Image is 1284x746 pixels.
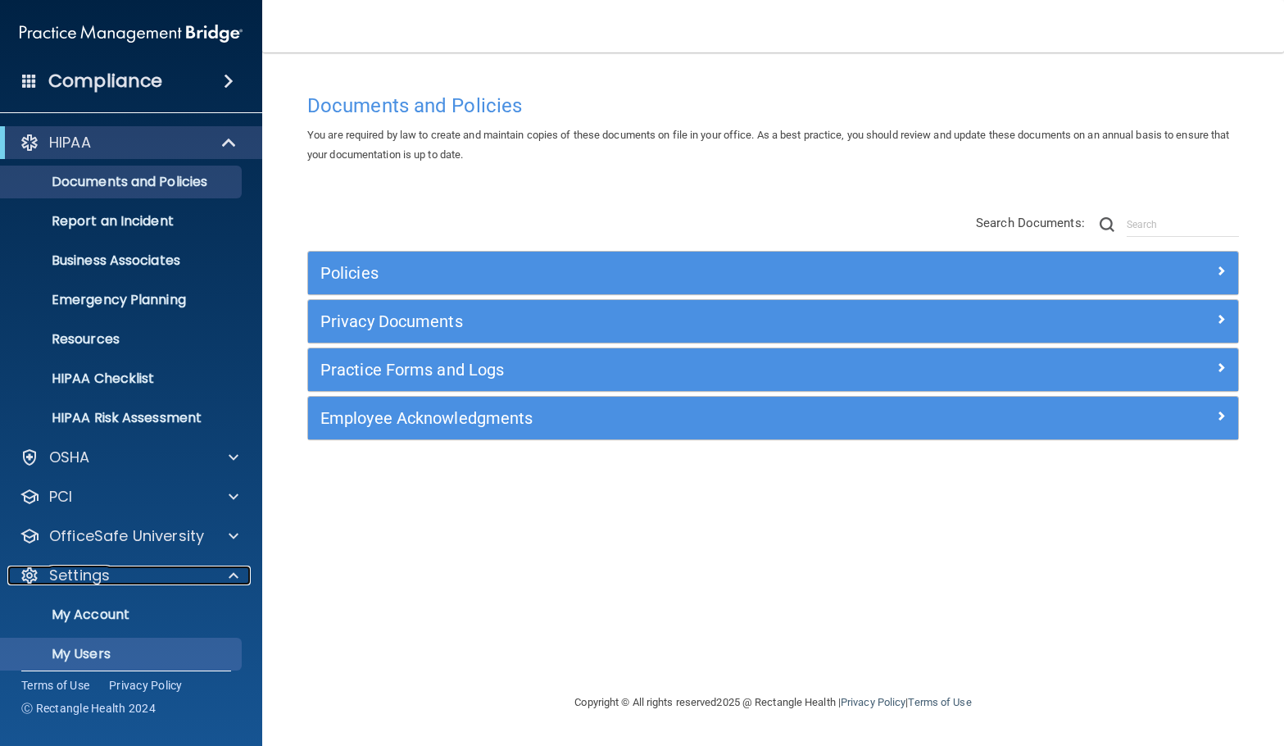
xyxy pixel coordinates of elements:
[20,487,238,507] a: PCI
[20,133,238,152] a: HIPAA
[11,174,234,190] p: Documents and Policies
[320,409,993,427] h5: Employee Acknowledgments
[307,95,1239,116] h4: Documents and Policies
[11,607,234,623] p: My Account
[908,696,971,708] a: Terms of Use
[1000,630,1264,695] iframe: Drift Widget Chat Controller
[320,312,993,330] h5: Privacy Documents
[20,526,238,546] a: OfficeSafe University
[976,216,1085,230] span: Search Documents:
[1127,212,1239,237] input: Search
[48,70,162,93] h4: Compliance
[11,213,234,230] p: Report an Incident
[474,676,1073,729] div: Copyright © All rights reserved 2025 @ Rectangle Health | |
[841,696,905,708] a: Privacy Policy
[320,308,1226,334] a: Privacy Documents
[49,487,72,507] p: PCI
[49,526,204,546] p: OfficeSafe University
[11,371,234,387] p: HIPAA Checklist
[320,361,993,379] h5: Practice Forms and Logs
[11,410,234,426] p: HIPAA Risk Assessment
[1100,217,1114,232] img: ic-search.3b580494.png
[109,677,183,694] a: Privacy Policy
[320,405,1226,431] a: Employee Acknowledgments
[20,566,238,585] a: Settings
[20,448,238,467] a: OSHA
[11,331,234,348] p: Resources
[11,252,234,269] p: Business Associates
[49,566,110,585] p: Settings
[320,260,1226,286] a: Policies
[20,17,243,50] img: PMB logo
[49,133,91,152] p: HIPAA
[21,677,89,694] a: Terms of Use
[320,357,1226,383] a: Practice Forms and Logs
[11,646,234,662] p: My Users
[21,700,156,716] span: Ⓒ Rectangle Health 2024
[320,264,993,282] h5: Policies
[11,292,234,308] p: Emergency Planning
[307,129,1230,161] span: You are required by law to create and maintain copies of these documents on file in your office. ...
[49,448,90,467] p: OSHA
